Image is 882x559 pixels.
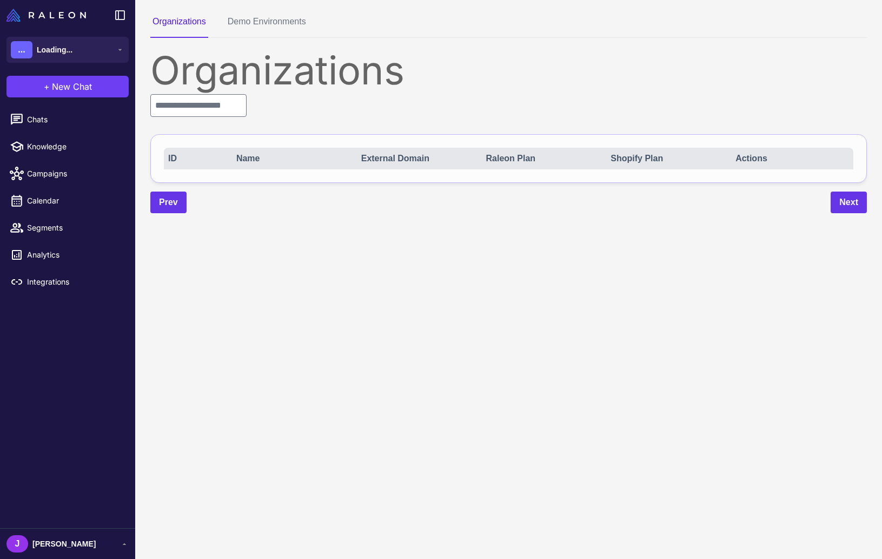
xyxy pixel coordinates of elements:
button: Next [831,192,867,213]
span: Chats [27,114,122,126]
span: [PERSON_NAME] [32,538,96,550]
span: Campaigns [27,168,122,180]
span: New Chat [52,80,92,93]
div: Actions [735,152,849,165]
button: Prev [150,192,187,213]
button: ...Loading... [6,37,129,63]
span: Segments [27,222,122,234]
a: Campaigns [4,162,131,185]
a: Integrations [4,271,131,293]
a: Calendar [4,189,131,212]
div: J [6,535,28,553]
button: Demo Environments [226,15,308,38]
a: Chats [4,108,131,131]
span: Calendar [27,195,122,207]
div: ... [11,41,32,58]
div: ID [168,152,225,165]
div: Shopify Plan [611,152,724,165]
span: Analytics [27,249,122,261]
div: Organizations [150,51,867,90]
div: Name [236,152,350,165]
a: Analytics [4,244,131,266]
a: Segments [4,216,131,239]
button: +New Chat [6,76,129,97]
a: Knowledge [4,135,131,158]
span: Loading... [37,44,72,56]
div: Raleon Plan [486,152,600,165]
div: External Domain [361,152,475,165]
span: Integrations [27,276,122,288]
button: Organizations [150,15,208,38]
img: Raleon Logo [6,9,86,22]
span: Knowledge [27,141,122,153]
span: + [44,80,50,93]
